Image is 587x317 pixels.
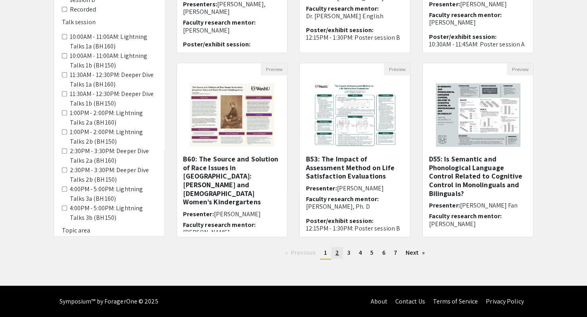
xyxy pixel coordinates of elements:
span: Faculty research mentor: [306,4,378,13]
span: Faculty research mentor: [183,18,256,27]
button: Preview [261,63,287,75]
span: 6 [382,248,385,257]
p: [PERSON_NAME] [183,27,281,34]
span: Faculty research mentor: [306,195,378,203]
label: 2:30PM - 3:30PM: Deeper Dive Talks 2b (BH 150) [70,165,156,184]
h6: Talk session [62,18,156,26]
a: About [371,297,387,305]
span: Poster/exhibit session: [183,40,250,48]
label: 1:00PM - 2:00PM: Lightning Talks 2b (BH 150) [70,127,156,146]
span: 1 [324,248,327,257]
span: Previous [291,248,316,257]
span: 2 [335,248,339,257]
a: Terms of Service [433,297,478,305]
label: 11:30AM - 12:30PM: Deeper Dive Talks 1b (BH 150) [70,89,156,108]
p: [PERSON_NAME], Ph. D [306,203,404,210]
span: 3 [347,248,350,257]
span: 4 [359,248,362,257]
span: 7 [393,248,397,257]
span: 5 [370,248,373,257]
label: 4:00PM - 5:00PM: Lightning Talks 3b (BH 150) [70,204,156,223]
span: Faculty research mentor: [429,212,501,220]
span: [PERSON_NAME] Fan [460,201,518,209]
button: Preview [384,63,410,75]
img: <p>B53: The Impact of Assessment Method on Life Satisfaction Evaluations</p> [305,75,405,155]
h6: Presenter: [429,202,527,209]
span: Faculty research mentor: [429,11,501,19]
h6: Presenter: [183,210,281,218]
span: Poster/exhibit session: [306,26,373,34]
p: [PERSON_NAME] [429,220,527,228]
h6: Presenter: [429,0,527,8]
p: Dr. [PERSON_NAME] English [306,12,404,20]
p: 10:30AM - 11:45AM: Poster session A [429,40,527,48]
a: Privacy Policy [486,297,523,305]
h6: Presenters: [183,0,281,15]
h5: D55: Is Semantic and Phonological Language Control Related to Cognitive Control in Monolinguals a... [429,155,527,198]
span: [PERSON_NAME] [337,184,383,192]
label: 1:00PM - 2:00PM: Lightning Talks 2a (BH 160) [70,108,156,127]
ul: Pagination [177,247,534,259]
label: 10:00AM - 11:00AM: Lightning Talks 1b (BH 150) [70,51,156,70]
p: [PERSON_NAME] [429,19,527,26]
h5: B60: The Source and Solution of Race Issues in [GEOGRAPHIC_DATA]: [PERSON_NAME] and [DEMOGRAPHIC_... [183,155,281,206]
label: 4:00PM - 5:00PM: Lightning Talks 3a (BH 160) [70,184,156,204]
span: [PERSON_NAME] [214,210,261,218]
div: Open Presentation <p>D55: Is Semantic and Phonological Language Control Related to Cognitive Cont... [422,63,533,237]
h6: Presenter: [306,184,404,192]
p: 12:15PM - 1:30PM: Poster session B [306,34,404,41]
span: Faculty research mentor: [183,221,256,229]
div: Open Presentation <p><strong>B60: The Source and Solution of Race Issues in America: Josephine Ya... [177,63,288,237]
p: 12:15PM - 1:30PM: Poster session B [306,225,404,232]
h6: Topic area [62,227,156,234]
span: Poster/exhibit session: [429,33,496,41]
p: [PERSON_NAME] [183,229,281,236]
img: <p>D55: Is Semantic and Phonological Language Control Related to Cognitive Control in Monolingual... [428,75,528,155]
a: Next page [402,247,429,259]
button: Preview [507,63,533,75]
a: Contact Us [395,297,425,305]
label: 10:00AM - 11:00AM: Lightning Talks 1a (BH 160) [70,32,156,51]
label: 2:30PM - 3:30PM: Deeper Dive Talks 2a (BH 160) [70,146,156,165]
span: Poster/exhibit session: [306,217,373,225]
label: Recorded [70,5,96,14]
img: <p><strong>B60: The Source and Solution of Race Issues in America: Josephine Yates and Black Wome... [182,75,282,155]
div: Open Presentation <p>B53: The Impact of Assessment Method on Life Satisfaction Evaluations</p> [299,63,410,237]
h5: B53: The Impact of Assessment Method on Life Satisfaction Evaluations [306,155,404,181]
iframe: Chat [6,281,34,311]
label: 11:30AM - 12:30PM: Deeper Dive Talks 1a (BH 160) [70,70,156,89]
